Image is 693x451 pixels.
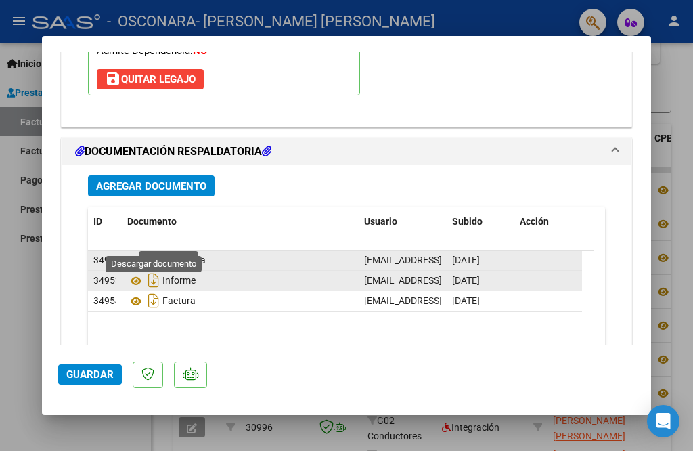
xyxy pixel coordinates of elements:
mat-expansion-panel-header: DOCUMENTACIÓN RESPALDATORIA [62,138,631,165]
i: Descargar documento [145,249,162,271]
span: [EMAIL_ADDRESS][DOMAIN_NAME] - [PERSON_NAME] [364,295,594,306]
strong: NO [193,45,207,57]
span: Subido [452,216,483,227]
span: 34954 [93,295,120,306]
span: [DATE] [452,255,480,265]
button: Guardar [58,364,122,385]
span: Usuario [364,216,397,227]
mat-icon: save [105,70,121,87]
span: Factura [127,296,196,307]
span: Acción [520,216,549,227]
span: ID [93,216,102,227]
span: Documento [127,216,177,227]
span: [EMAIL_ADDRESS][DOMAIN_NAME] - [PERSON_NAME] [364,275,594,286]
span: [DATE] [452,275,480,286]
span: [DATE] [452,295,480,306]
button: Quitar Legajo [97,69,204,89]
datatable-header-cell: Acción [514,207,582,236]
div: DOCUMENTACIÓN RESPALDATORIA [62,165,631,442]
span: Agregar Documento [96,180,206,192]
span: [EMAIL_ADDRESS][DOMAIN_NAME] - [PERSON_NAME] [364,255,594,265]
h1: DOCUMENTACIÓN RESPALDATORIA [75,144,271,160]
span: 34952 [93,255,120,265]
datatable-header-cell: Subido [447,207,514,236]
span: Quitar Legajo [105,73,196,85]
div: Open Intercom Messenger [647,405,679,437]
span: 34953 [93,275,120,286]
i: Descargar documento [145,270,162,291]
span: Asistencia [127,255,206,266]
span: Informe [127,276,196,286]
i: Descargar documento [145,290,162,312]
datatable-header-cell: Documento [122,207,359,236]
datatable-header-cell: ID [88,207,122,236]
span: Guardar [66,368,114,381]
datatable-header-cell: Usuario [359,207,447,236]
button: Agregar Documento [88,175,215,196]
